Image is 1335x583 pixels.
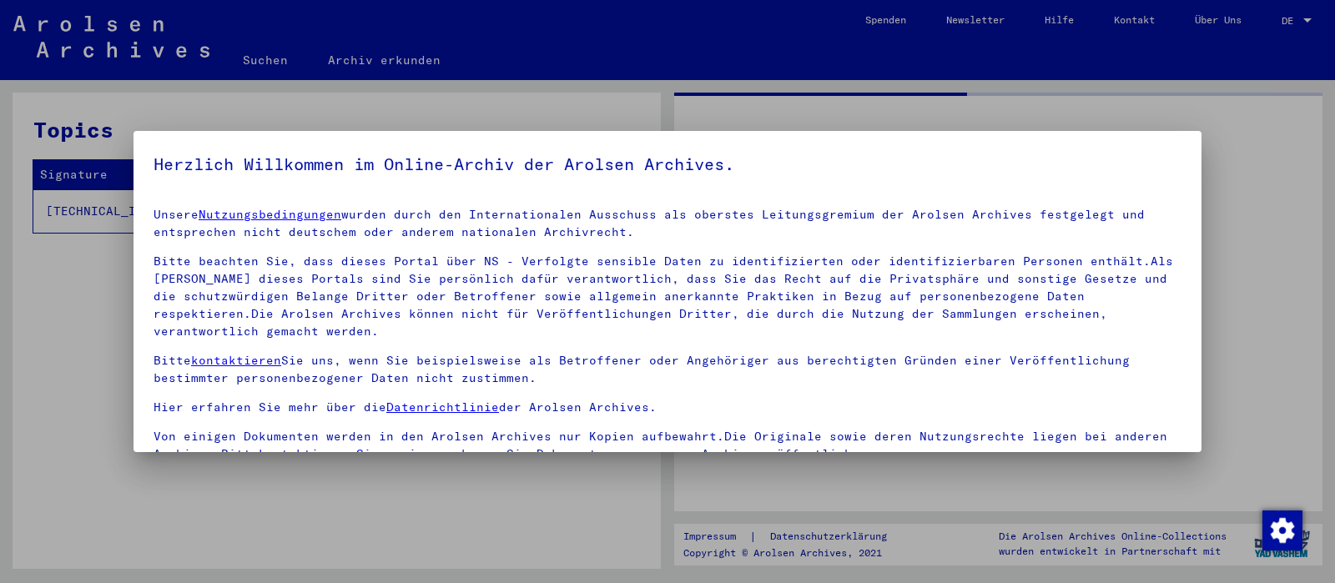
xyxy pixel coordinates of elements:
[154,253,1181,340] p: Bitte beachten Sie, dass dieses Portal über NS - Verfolgte sensible Daten zu identifizierten oder...
[154,151,1181,178] h5: Herzlich Willkommen im Online-Archiv der Arolsen Archives.
[191,353,281,368] a: kontaktieren
[154,352,1181,387] p: Bitte Sie uns, wenn Sie beispielsweise als Betroffener oder Angehöriger aus berechtigten Gründen ...
[259,446,409,461] a: kontaktieren Sie uns
[154,428,1181,463] p: Von einigen Dokumenten werden in den Arolsen Archives nur Kopien aufbewahrt.Die Originale sowie d...
[154,206,1181,241] p: Unsere wurden durch den Internationalen Ausschuss als oberstes Leitungsgremium der Arolsen Archiv...
[154,399,1181,416] p: Hier erfahren Sie mehr über die der Arolsen Archives.
[386,400,499,415] a: Datenrichtlinie
[1262,510,1302,550] div: Zustimmung ändern
[1262,510,1302,550] img: Zustimmung ändern
[199,207,341,222] a: Nutzungsbedingungen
